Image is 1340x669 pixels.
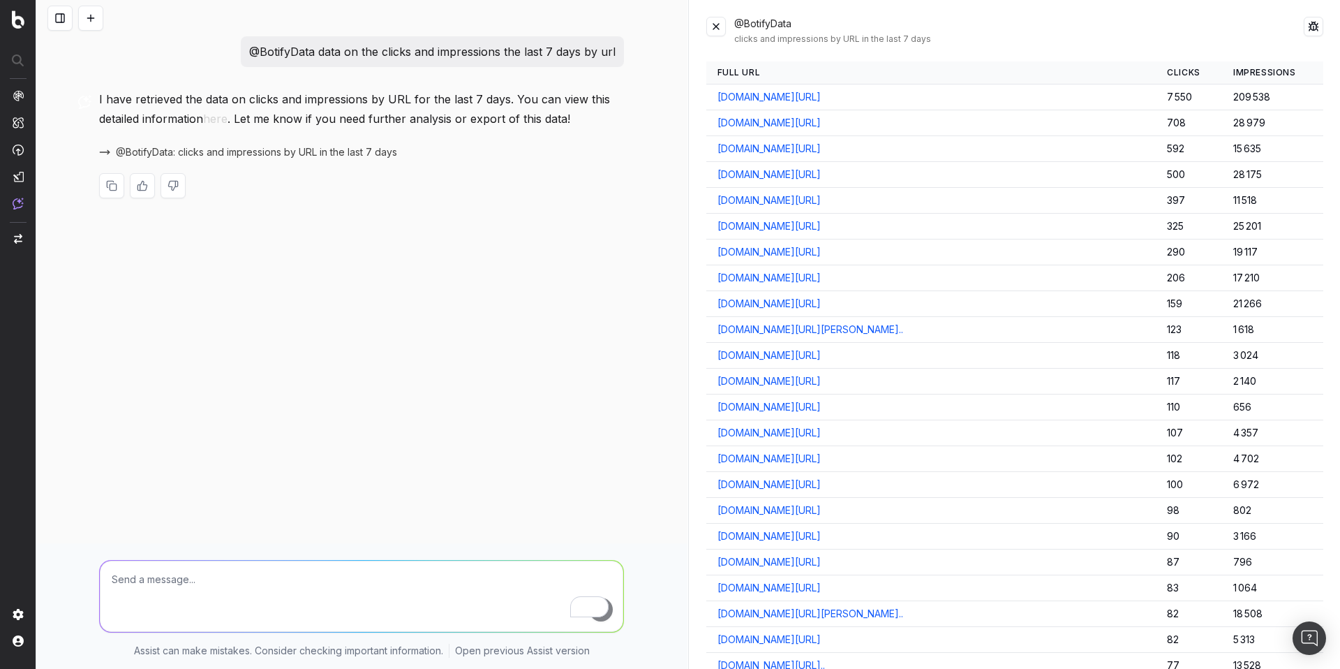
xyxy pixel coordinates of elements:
[1156,627,1222,653] td: 82
[13,144,24,156] img: Activation
[1156,291,1222,317] td: 159
[1222,214,1323,240] td: 25 201
[1222,420,1323,446] td: 4 357
[1222,627,1323,653] td: 5 313
[13,117,24,128] img: Intelligence
[1167,67,1200,78] span: Clicks
[12,10,24,29] img: Botify logo
[13,635,24,647] img: My account
[717,633,821,647] a: [DOMAIN_NAME][URL]
[203,109,228,128] button: here
[1156,446,1222,472] td: 102
[717,555,821,569] a: [DOMAIN_NAME][URL]
[1222,162,1323,188] td: 28 175
[1156,136,1222,162] td: 592
[717,219,821,233] a: [DOMAIN_NAME][URL]
[1222,575,1323,601] td: 1 064
[1156,84,1222,110] td: 7 550
[1293,622,1326,655] div: Open Intercom Messenger
[99,89,624,128] p: I have retrieved the data on clicks and impressions by URL for the last 7 days. You can view this...
[717,193,821,207] a: [DOMAIN_NAME][URL]
[455,644,590,658] a: Open previous Assist version
[1156,317,1222,343] td: 123
[249,42,616,61] p: @BotifyData data on the clicks and impressions the last 7 days by url
[1156,601,1222,627] td: 82
[1156,240,1222,265] td: 290
[717,607,903,621] a: [DOMAIN_NAME][URL][PERSON_NAME]..
[1222,265,1323,291] td: 17 210
[1222,240,1323,265] td: 19 117
[1156,162,1222,188] td: 500
[1156,524,1222,550] td: 90
[1222,601,1323,627] td: 18 508
[717,116,821,130] a: [DOMAIN_NAME][URL]
[1156,472,1222,498] td: 100
[134,644,443,658] p: Assist can make mistakes. Consider checking important information.
[717,323,903,337] a: [DOMAIN_NAME][URL][PERSON_NAME]..
[100,561,623,632] textarea: To enrich screen reader interactions, please activate Accessibility in Grammarly extension settings
[1156,265,1222,291] td: 206
[717,400,821,414] a: [DOMAIN_NAME][URL]
[1156,420,1222,446] td: 107
[1222,524,1323,550] td: 3 166
[1222,317,1323,343] td: 1 618
[14,234,22,244] img: Switch project
[717,271,821,285] a: [DOMAIN_NAME][URL]
[1156,188,1222,214] td: 397
[1222,291,1323,317] td: 21 266
[717,478,821,492] a: [DOMAIN_NAME][URL]
[13,609,24,620] img: Setting
[717,452,821,466] a: [DOMAIN_NAME][URL]
[1156,395,1222,420] td: 110
[13,90,24,101] img: Analytics
[1222,343,1323,369] td: 3 024
[1222,550,1323,575] td: 796
[1222,395,1323,420] td: 656
[717,245,821,259] a: [DOMAIN_NAME][URL]
[13,171,24,182] img: Studio
[717,503,821,517] a: [DOMAIN_NAME][URL]
[99,145,414,159] button: @BotifyData: clicks and impressions by URL in the last 7 days
[1222,369,1323,395] td: 2 140
[1156,110,1222,136] td: 708
[1156,575,1222,601] td: 83
[717,90,821,104] a: [DOMAIN_NAME][URL]
[717,426,821,440] a: [DOMAIN_NAME][URL]
[1156,343,1222,369] td: 118
[717,529,821,543] a: [DOMAIN_NAME][URL]
[717,67,761,78] span: Full URL
[717,581,821,595] a: [DOMAIN_NAME][URL]
[1222,136,1323,162] td: 15 635
[1222,188,1323,214] td: 11 518
[734,34,1304,45] div: clicks and impressions by URL in the last 7 days
[717,168,821,182] a: [DOMAIN_NAME][URL]
[1233,67,1296,78] span: Impressions
[1156,498,1222,524] td: 98
[734,17,1304,45] div: @BotifyData
[13,198,24,209] img: Assist
[1222,84,1323,110] td: 209 538
[1222,498,1323,524] td: 802
[1222,472,1323,498] td: 6 972
[1222,446,1323,472] td: 4 702
[1156,369,1222,395] td: 117
[717,142,821,156] a: [DOMAIN_NAME][URL]
[1222,110,1323,136] td: 28 979
[1156,550,1222,575] td: 87
[78,95,91,109] img: Botify assist logo
[717,297,821,311] a: [DOMAIN_NAME][URL]
[116,145,397,159] span: @BotifyData: clicks and impressions by URL in the last 7 days
[1156,214,1222,240] td: 325
[717,348,821,362] a: [DOMAIN_NAME][URL]
[717,374,821,388] a: [DOMAIN_NAME][URL]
